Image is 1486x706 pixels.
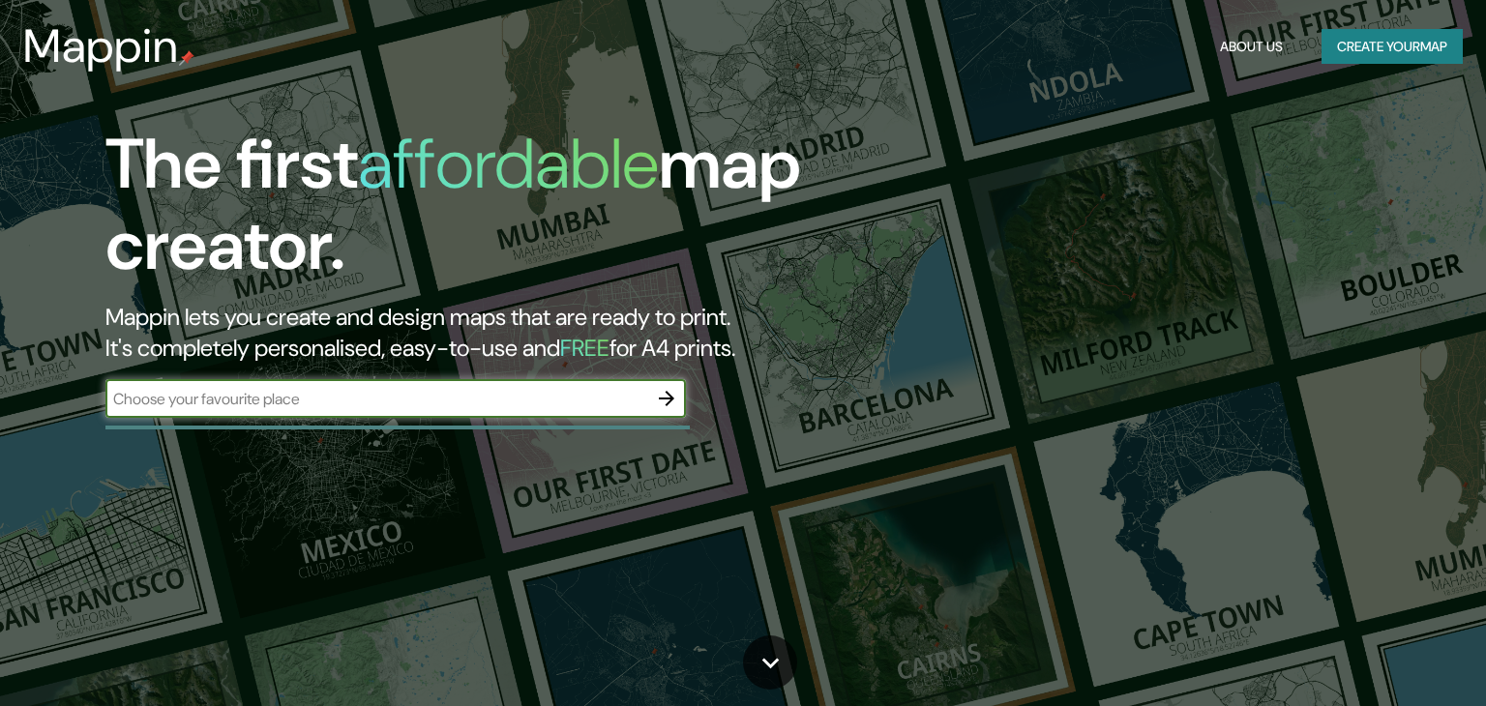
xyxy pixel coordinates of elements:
[358,119,659,209] h1: affordable
[105,302,848,364] h2: Mappin lets you create and design maps that are ready to print. It's completely personalised, eas...
[1212,29,1291,65] button: About Us
[23,19,179,74] h3: Mappin
[560,333,609,363] h5: FREE
[179,50,194,66] img: mappin-pin
[1322,29,1463,65] button: Create yourmap
[105,124,848,302] h1: The first map creator.
[105,388,647,410] input: Choose your favourite place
